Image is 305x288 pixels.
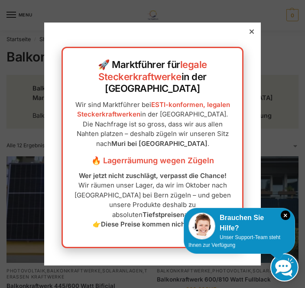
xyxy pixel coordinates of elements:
a: legale Steckerkraftwerke [98,59,207,82]
a: ESTI-konformen, legalen Steckerkraftwerken [77,100,230,119]
span: Unser Support-Team steht Ihnen zur Verfügung [188,234,280,248]
h2: 🚀 Marktführer für in der [GEOGRAPHIC_DATA] [71,59,234,95]
p: Wir räumen unser Lager, da wir im Oktober nach [GEOGRAPHIC_DATA] bei Bern zügeln – und geben unse... [71,171,234,230]
h3: 🔥 Lagerräumung wegen Zügeln [71,155,234,166]
i: Schließen [281,210,290,220]
div: Brauchen Sie Hilfe? [188,213,290,233]
strong: Muri bei [GEOGRAPHIC_DATA] [111,139,208,148]
p: Wir sind Marktführer bei in der [GEOGRAPHIC_DATA]. Die Nachfrage ist so gross, dass wir aus allen... [71,100,234,149]
img: Customer service [188,213,215,239]
strong: Wer jetzt nicht zuschlägt, verpasst die Chance! [79,172,227,180]
strong: Diese Preise kommen nicht wieder! [101,220,213,228]
strong: Tiefstpreisen [143,210,184,219]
